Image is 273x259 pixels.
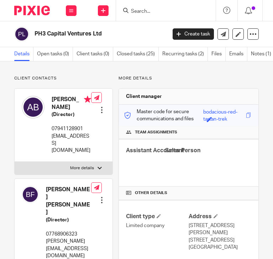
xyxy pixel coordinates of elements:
h4: [PERSON_NAME] [52,96,91,111]
a: Recurring tasks (2) [162,47,208,61]
a: Client tasks (0) [77,47,113,61]
span: Edit Address [214,214,218,218]
h3: Client manager [126,93,162,100]
p: 07941128901 [52,125,91,132]
a: Details [14,47,33,61]
p: Client contacts [14,76,113,81]
img: Pixie [14,6,50,15]
p: [EMAIL_ADDRESS][DOMAIN_NAME] [52,133,91,154]
a: Send new email [217,28,229,40]
span: Sales Person [165,148,200,153]
h2: PH3 Capital Ventures Ltd [35,30,136,38]
img: svg%3E [14,27,29,42]
p: [STREET_ADDRESS] [189,237,251,244]
i: Primary [84,96,91,103]
a: Closed tasks (25) [117,47,159,61]
a: Files [211,47,226,61]
img: svg%3E [22,186,39,203]
a: Open tasks (0) [37,47,73,61]
a: Create task [173,28,214,40]
p: [GEOGRAPHIC_DATA] [189,244,251,251]
h4: Client type [126,213,189,220]
img: svg%3E [22,96,44,119]
p: Limited company [126,222,189,229]
p: More details [70,165,94,171]
input: Search [130,9,194,15]
a: Emails [229,47,247,61]
h5: (Director) [46,216,91,224]
a: Edit client [232,28,244,40]
span: Other details [135,190,167,196]
span: Change Client type [157,214,161,218]
h4: Address [189,213,251,220]
span: Copy to clipboard [246,112,251,118]
span: Assistant Accountant [126,148,184,153]
div: bodacious-red-tartan-trek [203,109,244,117]
h4: [PERSON_NAME] [PERSON_NAME] [46,186,91,216]
span: Edit code [207,117,212,122]
span: Team assignments [135,129,177,135]
p: More details [119,76,259,81]
h5: (Director) [52,111,91,118]
p: [STREET_ADDRESS][PERSON_NAME] [189,222,251,237]
p: 07768906323 [46,231,91,238]
p: Master code for secure communications and files [124,108,203,123]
